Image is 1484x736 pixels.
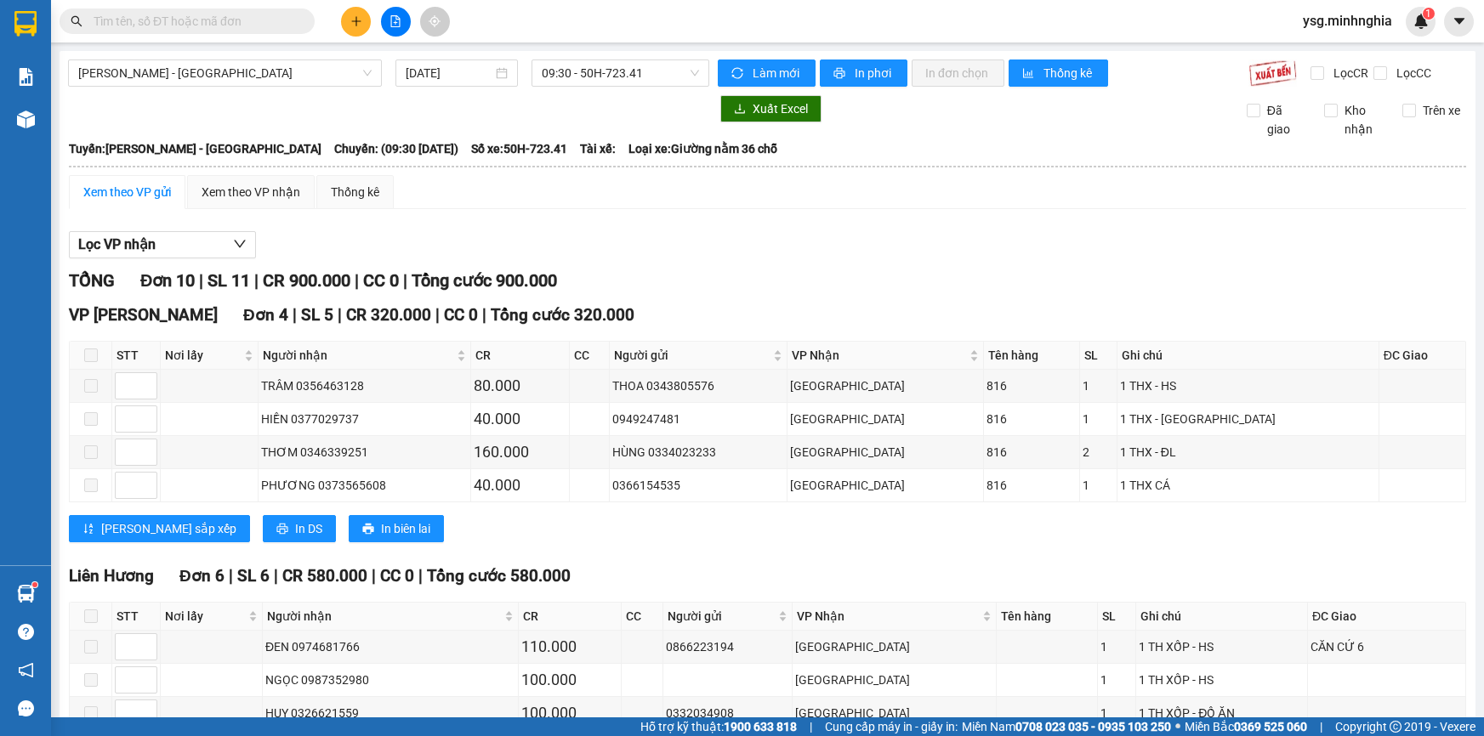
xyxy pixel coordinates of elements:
strong: 1900 633 818 [724,720,797,733]
div: THOA 0343805576 [612,376,784,395]
div: HIỀN 0377029737 [261,410,468,428]
span: SL 6 [237,566,270,586]
div: 160.000 [474,440,567,464]
span: SL 5 [301,305,333,325]
span: | [403,270,407,291]
span: Tổng cước 320.000 [491,305,634,325]
div: HUY 0326621559 [265,704,515,722]
img: icon-new-feature [1413,14,1429,29]
div: 2 [1083,443,1114,461]
span: 1 [1425,8,1431,20]
span: Đơn 4 [243,305,288,325]
div: THƠM 0346339251 [261,443,468,461]
div: 0866223194 [666,637,789,656]
span: Lọc CC [1390,64,1434,82]
div: Xem theo VP nhận [202,183,300,201]
span: | [418,566,423,586]
div: [GEOGRAPHIC_DATA] [790,410,980,428]
div: 1 TH XỐP - ĐỒ ĂN [1139,704,1305,722]
span: Tổng cước 580.000 [427,566,571,586]
span: VP [PERSON_NAME] [69,305,218,325]
div: [GEOGRAPHIC_DATA] [795,637,993,656]
div: 1 [1100,671,1134,689]
th: ĐC Giao [1308,603,1466,631]
div: 80.000 [474,374,567,398]
button: printerIn biên lai [349,515,444,542]
span: sync [731,67,746,81]
span: In phơi [855,64,894,82]
div: 1 TH XỐP - HS [1139,637,1305,656]
span: Nơi lấy [165,607,245,626]
div: 0332034908 [666,704,789,722]
button: downloadXuất Excel [720,95,822,122]
span: Thống kê [1043,64,1095,82]
div: Xem theo VP gửi [83,183,171,201]
span: Liên Hương [69,566,154,586]
span: Người gửi [614,346,770,365]
div: 1 [1100,637,1134,656]
span: CC 0 [363,270,399,291]
div: 40.000 [474,473,567,497]
div: 1 [1083,376,1114,395]
span: printer [833,67,848,81]
span: Đơn 6 [179,566,225,586]
span: Miền Nam [962,717,1171,736]
div: ĐEN 0974681766 [265,637,515,656]
div: 1 THX - HS [1120,376,1376,395]
div: 1 THX CÁ [1120,476,1376,495]
span: TỔNG [69,270,115,291]
div: 816 [986,410,1077,428]
img: logo-vxr [14,11,37,37]
button: caret-down [1444,7,1474,37]
th: STT [112,603,161,631]
span: Xuất Excel [753,99,808,118]
span: CR 900.000 [263,270,350,291]
div: [GEOGRAPHIC_DATA] [790,443,980,461]
input: Tìm tên, số ĐT hoặc mã đơn [94,12,294,31]
div: TRÂM 0356463128 [261,376,468,395]
img: solution-icon [17,68,35,86]
span: question-circle [18,624,34,640]
span: Kho nhận [1338,101,1389,139]
span: down [233,237,247,251]
div: HÙNG 0334023233 [612,443,784,461]
span: Người gửi [668,607,775,626]
th: CC [622,603,663,631]
span: sort-ascending [82,523,94,536]
td: CĂN CỨ 6 [1308,631,1466,664]
img: 9k= [1248,59,1297,87]
span: | [1320,717,1322,736]
div: NGỌC 0987352980 [265,671,515,689]
div: [GEOGRAPHIC_DATA] [790,376,980,395]
th: ĐC Giao [1379,342,1466,370]
span: | [229,566,233,586]
sup: 1 [32,582,37,587]
span: Người nhận [263,346,453,365]
span: In DS [295,519,322,538]
span: Loại xe: Giường nằm 36 chỗ [628,139,777,158]
strong: 0369 525 060 [1234,720,1307,733]
span: search [71,15,82,27]
img: warehouse-icon [17,585,35,603]
span: Lọc CR [1327,64,1371,82]
th: CR [471,342,571,370]
div: 1 THX - ĐL [1120,443,1376,461]
span: Chuyến: (09:30 [DATE]) [334,139,458,158]
div: 110.000 [521,635,619,659]
button: file-add [381,7,411,37]
span: | [254,270,259,291]
span: | [199,270,203,291]
span: | [435,305,440,325]
span: | [338,305,342,325]
b: Tuyến: [PERSON_NAME] - [GEOGRAPHIC_DATA] [69,142,321,156]
div: 816 [986,476,1077,495]
div: 1 [1100,704,1134,722]
th: Tên hàng [997,603,1097,631]
input: 11/10/2025 [406,64,492,82]
span: printer [276,523,288,536]
div: 1 [1083,476,1114,495]
div: PHƯƠNG 0373565608 [261,476,468,495]
span: CR 580.000 [282,566,367,586]
span: message [18,700,34,716]
span: | [372,566,376,586]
